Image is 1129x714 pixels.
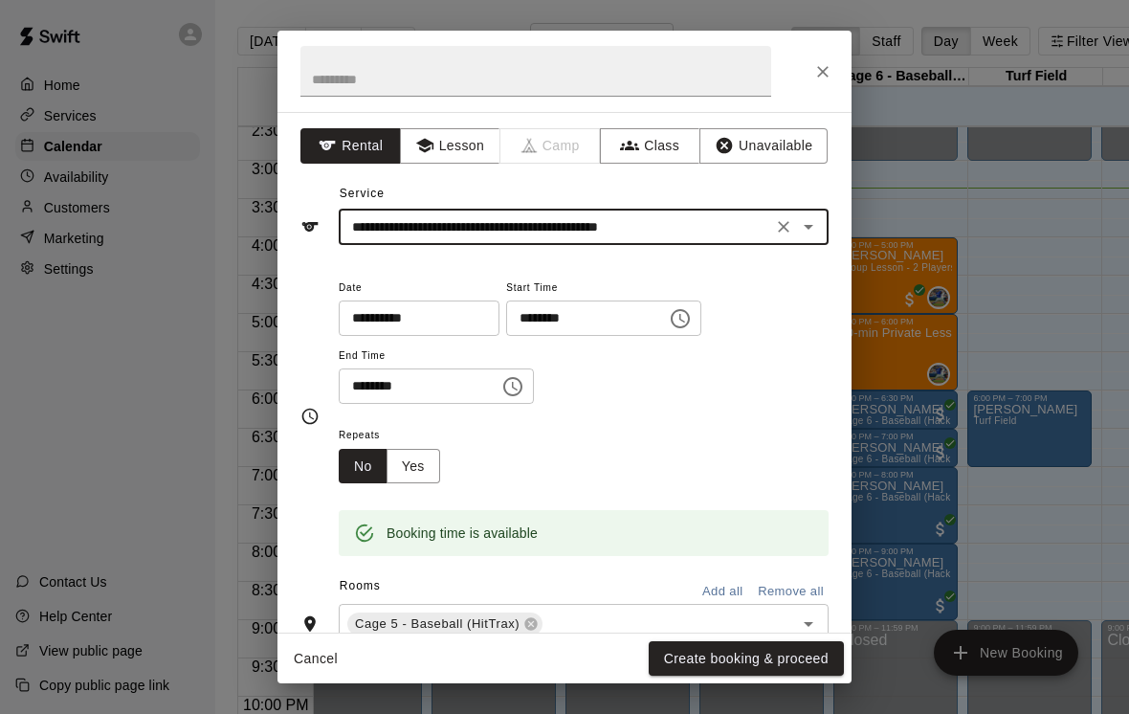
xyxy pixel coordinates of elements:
[506,276,701,301] span: Start Time
[649,641,844,677] button: Create booking & proceed
[300,614,320,634] svg: Rooms
[795,611,822,637] button: Open
[300,407,320,426] svg: Timing
[692,577,753,607] button: Add all
[806,55,840,89] button: Close
[770,213,797,240] button: Clear
[285,641,346,677] button: Cancel
[500,128,601,164] span: Camps can only be created in the Services page
[300,217,320,236] svg: Service
[494,368,532,406] button: Choose time, selected time is 4:00 PM
[600,128,700,164] button: Class
[300,128,401,164] button: Rental
[339,423,455,449] span: Repeats
[339,344,534,369] span: End Time
[339,449,440,484] div: outlined button group
[699,128,828,164] button: Unavailable
[347,614,527,634] span: Cage 5 - Baseball (HitTrax)
[387,449,440,484] button: Yes
[347,613,542,636] div: Cage 5 - Baseball (HitTrax)
[387,516,538,550] div: Booking time is available
[339,301,486,336] input: Choose date, selected date is Aug 18, 2025
[795,213,822,240] button: Open
[340,579,381,592] span: Rooms
[339,276,499,301] span: Date
[340,187,385,200] span: Service
[339,449,387,484] button: No
[400,128,500,164] button: Lesson
[661,300,699,338] button: Choose time, selected time is 3:00 PM
[753,577,829,607] button: Remove all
